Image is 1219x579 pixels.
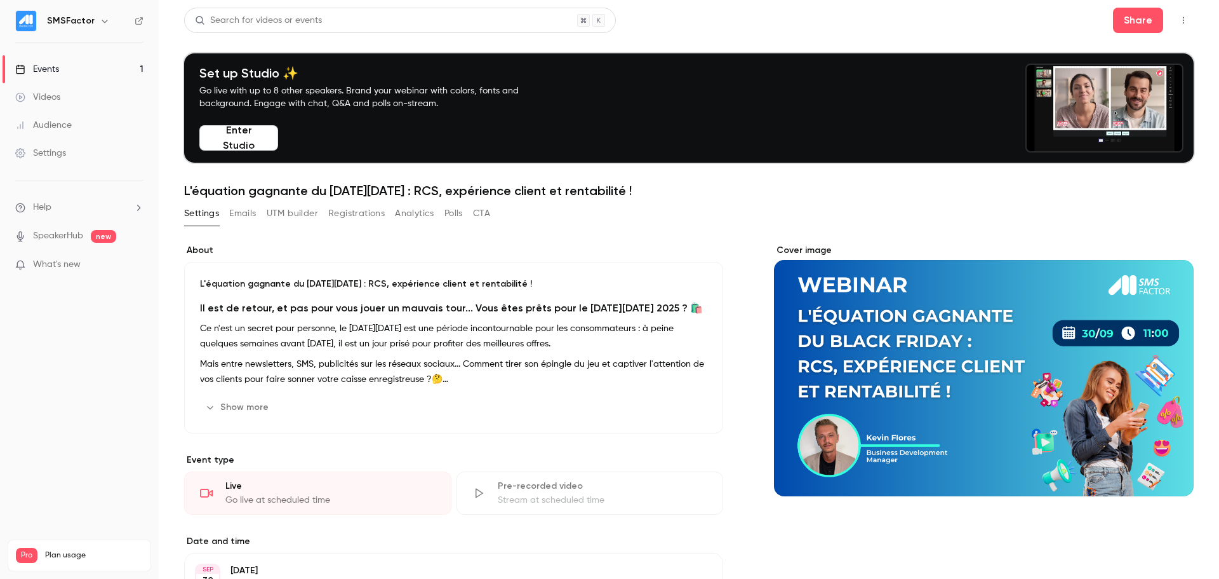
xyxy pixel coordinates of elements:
p: Ce n'est un secret pour personne, le [DATE][DATE] est une période incontournable pour les consomm... [200,321,707,351]
img: SMSFactor [16,11,36,31]
li: help-dropdown-opener [15,201,143,214]
label: About [184,244,723,257]
div: Events [15,63,59,76]
p: Go live with up to 8 other speakers. Brand your webinar with colors, fonts and background. Engage... [199,85,549,110]
button: Settings [184,203,219,224]
div: Settings [15,147,66,160]
div: Stream at scheduled time [498,494,708,507]
button: Share [1113,8,1163,33]
iframe: Noticeable Trigger [128,259,143,271]
button: Enter Studio [199,125,278,151]
p: Mais entre newsletters, SMS, publicités sur les réseaux sociaux... Comment tirer son épingle du j... [200,357,707,387]
p: [DATE] [230,564,656,577]
div: SEP [196,565,219,574]
label: Cover image [774,244,1194,257]
div: LiveGo live at scheduled time [184,472,451,515]
div: Audience [15,119,72,132]
h4: Set up Studio ✨ [199,65,549,81]
button: Emails [229,203,256,224]
div: Search for videos or events [195,14,322,27]
button: UTM builder [267,203,318,224]
div: Go live at scheduled time [225,494,436,507]
div: Pre-recorded videoStream at scheduled time [456,472,724,515]
h2: Il est de retour, et pas pour vous jouer un mauvais tour... Vous êtes prêts pour le [DATE][DATE] ... [200,301,707,316]
span: Help [33,201,51,214]
button: Polls [444,203,463,224]
h6: SMSFactor [47,15,95,27]
span: new [91,230,116,243]
p: Event type [184,454,723,467]
p: L'équation gagnante du [DATE][DATE] : RCS, expérience client et rentabilité ! [200,278,707,290]
span: Pro [16,548,37,563]
button: Registrations [328,203,385,224]
a: SpeakerHub [33,229,83,243]
button: Analytics [395,203,434,224]
button: Show more [200,397,276,418]
div: Pre-recorded video [498,480,708,493]
strong: 🤔 [432,375,448,384]
span: What's new [33,258,81,271]
div: Live [225,480,436,493]
section: Cover image [774,244,1194,496]
h1: L'équation gagnante du [DATE][DATE] : RCS, expérience client et rentabilité ! [184,183,1194,198]
div: Videos [15,91,60,104]
label: Date and time [184,535,723,548]
button: CTA [473,203,490,224]
span: Plan usage [45,550,143,561]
